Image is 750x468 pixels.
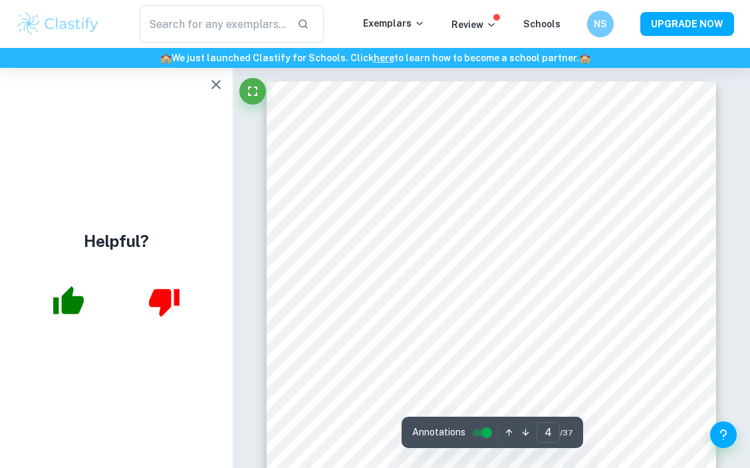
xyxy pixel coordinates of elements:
[140,5,287,43] input: Search for any exemplars...
[16,11,100,37] img: Clastify logo
[160,53,172,63] span: 🏫
[560,427,572,439] span: / 37
[579,53,590,63] span: 🏫
[593,17,608,31] h6: NS
[239,78,266,105] button: Fullscreen
[363,16,425,31] p: Exemplars
[84,229,149,253] h4: Helpful?
[640,12,734,36] button: UPGRADE NOW
[587,11,614,37] button: NS
[3,51,747,65] h6: We just launched Clastify for Schools. Click to learn how to become a school partner.
[451,17,497,32] p: Review
[412,425,465,439] span: Annotations
[523,19,561,29] a: Schools
[710,421,737,448] button: Help and Feedback
[374,53,394,63] a: here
